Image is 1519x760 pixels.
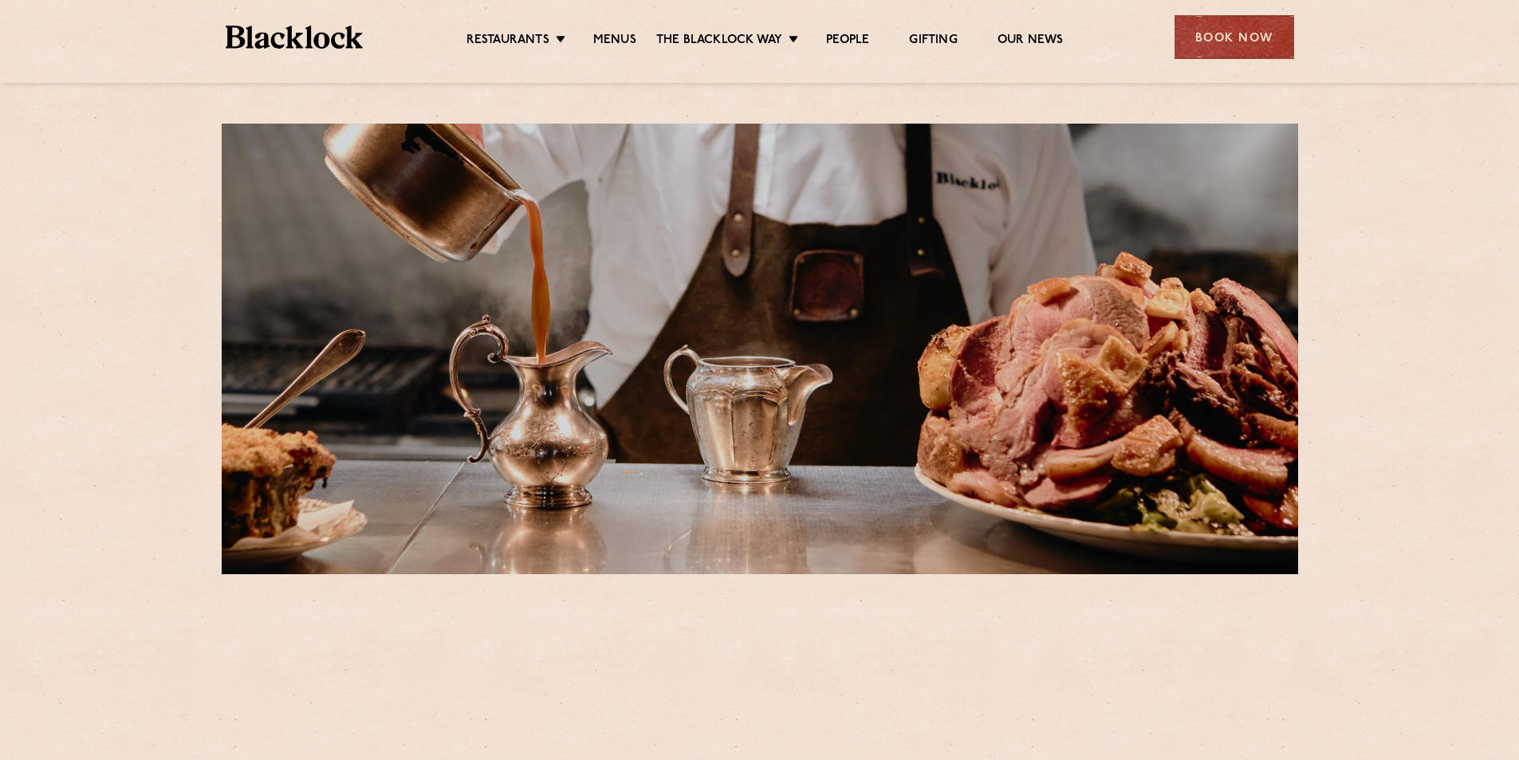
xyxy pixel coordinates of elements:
[656,33,782,50] a: The Blacklock Way
[1175,15,1294,59] div: Book Now
[826,33,869,50] a: People
[226,26,364,49] img: BL_Textured_Logo-footer-cropped.svg
[466,33,549,50] a: Restaurants
[909,33,957,50] a: Gifting
[593,33,636,50] a: Menus
[998,33,1064,50] a: Our News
